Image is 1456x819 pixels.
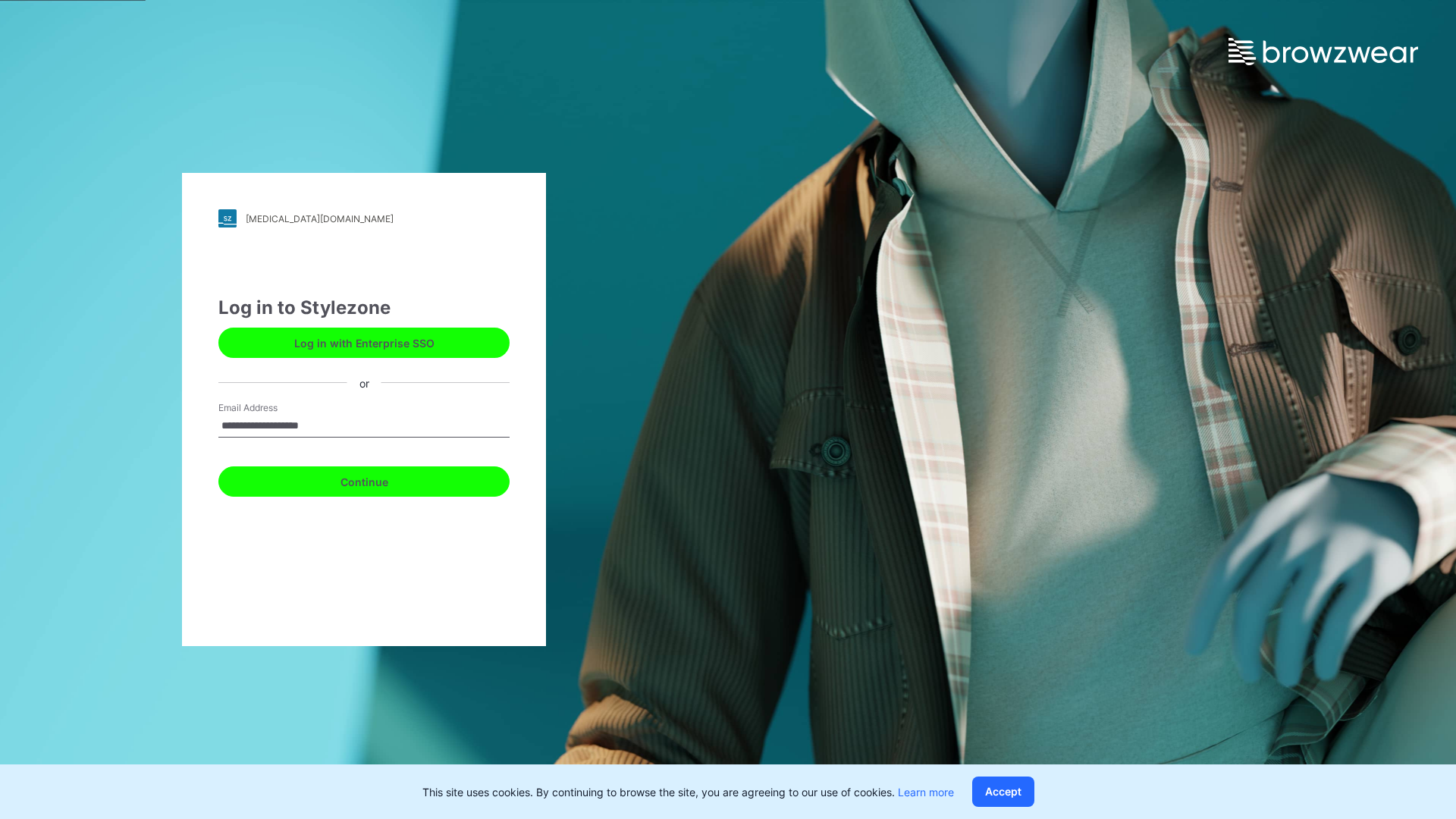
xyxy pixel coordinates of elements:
[898,786,954,799] a: Learn more
[972,777,1034,807] button: Accept
[218,209,237,227] img: stylezone-logo.562084cfcfab977791bfbf7441f1a819.svg
[218,401,325,415] label: Email Address
[1228,38,1418,65] img: browzwear-logo.e42bd6dac1945053ebaf764b6aa21510.svg
[218,328,510,358] button: Log in with Enterprise SSO
[218,209,510,227] a: [MEDICAL_DATA][DOMAIN_NAME]
[218,294,510,322] div: Log in to Stylezone
[218,466,510,497] button: Continue
[246,213,394,224] div: [MEDICAL_DATA][DOMAIN_NAME]
[422,784,954,800] p: This site uses cookies. By continuing to browse the site, you are agreeing to our use of cookies.
[347,375,381,391] div: or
